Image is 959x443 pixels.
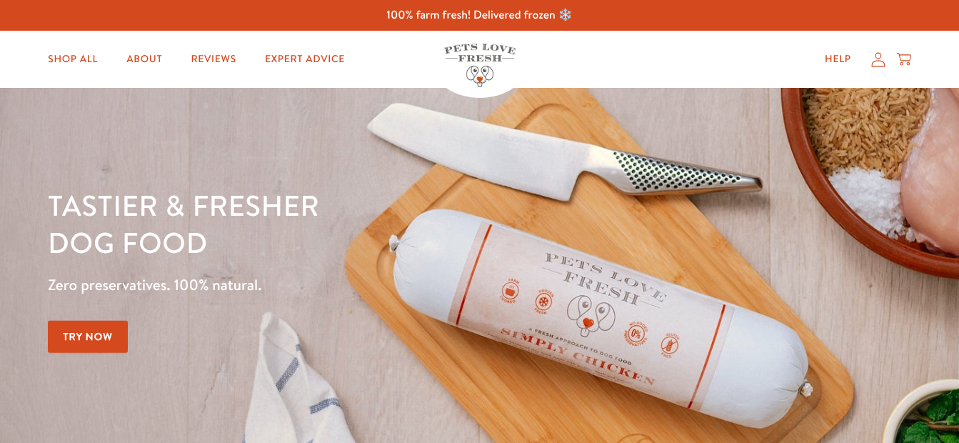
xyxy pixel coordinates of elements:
img: Pets Love Fresh [444,44,516,87]
a: Try Now [48,321,128,353]
a: Expert Advice [253,45,356,74]
a: Shop All [36,45,109,74]
a: About [115,45,174,74]
a: Help [813,45,863,74]
p: Zero preservatives. 100% natural. [48,272,623,298]
a: Reviews [179,45,247,74]
h1: Tastier & fresher dog food [48,186,623,261]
